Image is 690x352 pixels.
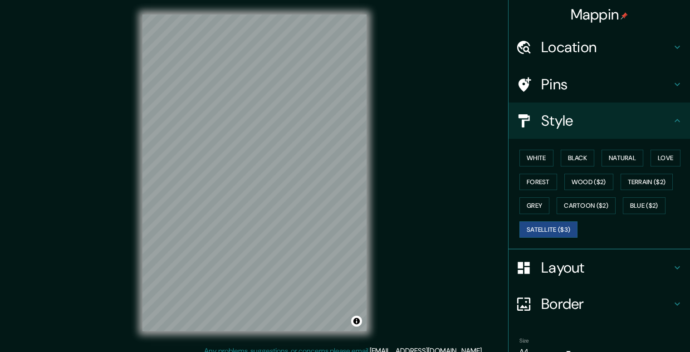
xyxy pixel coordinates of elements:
[541,38,672,56] h4: Location
[571,5,628,24] h4: Mappin
[351,316,362,327] button: Toggle attribution
[609,317,680,342] iframe: Help widget launcher
[509,286,690,322] div: Border
[564,174,613,191] button: Wood ($2)
[561,150,595,166] button: Black
[142,15,367,331] canvas: Map
[509,29,690,65] div: Location
[621,12,628,20] img: pin-icon.png
[557,197,616,214] button: Cartoon ($2)
[651,150,680,166] button: Love
[519,197,549,214] button: Grey
[509,249,690,286] div: Layout
[621,174,673,191] button: Terrain ($2)
[519,337,529,345] label: Size
[519,221,577,238] button: Satellite ($3)
[602,150,643,166] button: Natural
[541,259,672,277] h4: Layout
[541,295,672,313] h4: Border
[623,197,666,214] button: Blue ($2)
[509,66,690,103] div: Pins
[541,75,672,93] h4: Pins
[541,112,672,130] h4: Style
[509,103,690,139] div: Style
[519,150,553,166] button: White
[519,174,557,191] button: Forest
